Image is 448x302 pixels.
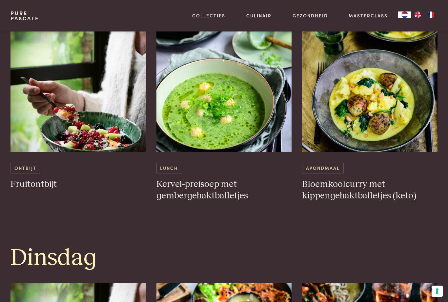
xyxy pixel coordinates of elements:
[156,179,292,201] h3: Kervel-preisoep met gembergehaktballetjes
[302,21,438,201] a: Bloemkoolcurry met kippengehaktballetjes (keto) Avondmaal Bloemkoolcurry met kippengehaktballetje...
[432,286,443,297] button: Uw voorkeuren voor toestemming voor trackingtechnologieën
[398,11,411,18] a: NL
[398,11,411,18] div: Language
[246,12,272,19] a: Culinair
[156,21,292,201] a: Kervel-preisoep met gembergehaktballetjes Lunch Kervel-preisoep met gembergehaktballetjes
[156,163,182,173] span: Lunch
[398,11,438,18] aside: Language selected: Nederlands
[192,12,225,19] a: Collecties
[10,163,40,173] span: Ontbijt
[10,243,438,273] h1: Dinsdag
[156,21,292,152] img: Kervel-preisoep met gembergehaktballetjes
[302,21,438,152] img: Bloemkoolcurry met kippengehaktballetjes (keto)
[349,12,388,19] a: Masterclass
[293,12,328,19] a: Gezondheid
[10,21,146,190] a: Fruitontbijt Ontbijt Fruitontbijt
[10,179,146,190] h3: Fruitontbijt
[302,179,438,201] h3: Bloemkoolcurry met kippengehaktballetjes (keto)
[411,11,438,18] ul: Language list
[10,21,146,152] img: Fruitontbijt
[302,163,343,173] span: Avondmaal
[424,11,438,18] a: FR
[411,11,424,18] a: EN
[10,10,39,21] a: PurePascale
